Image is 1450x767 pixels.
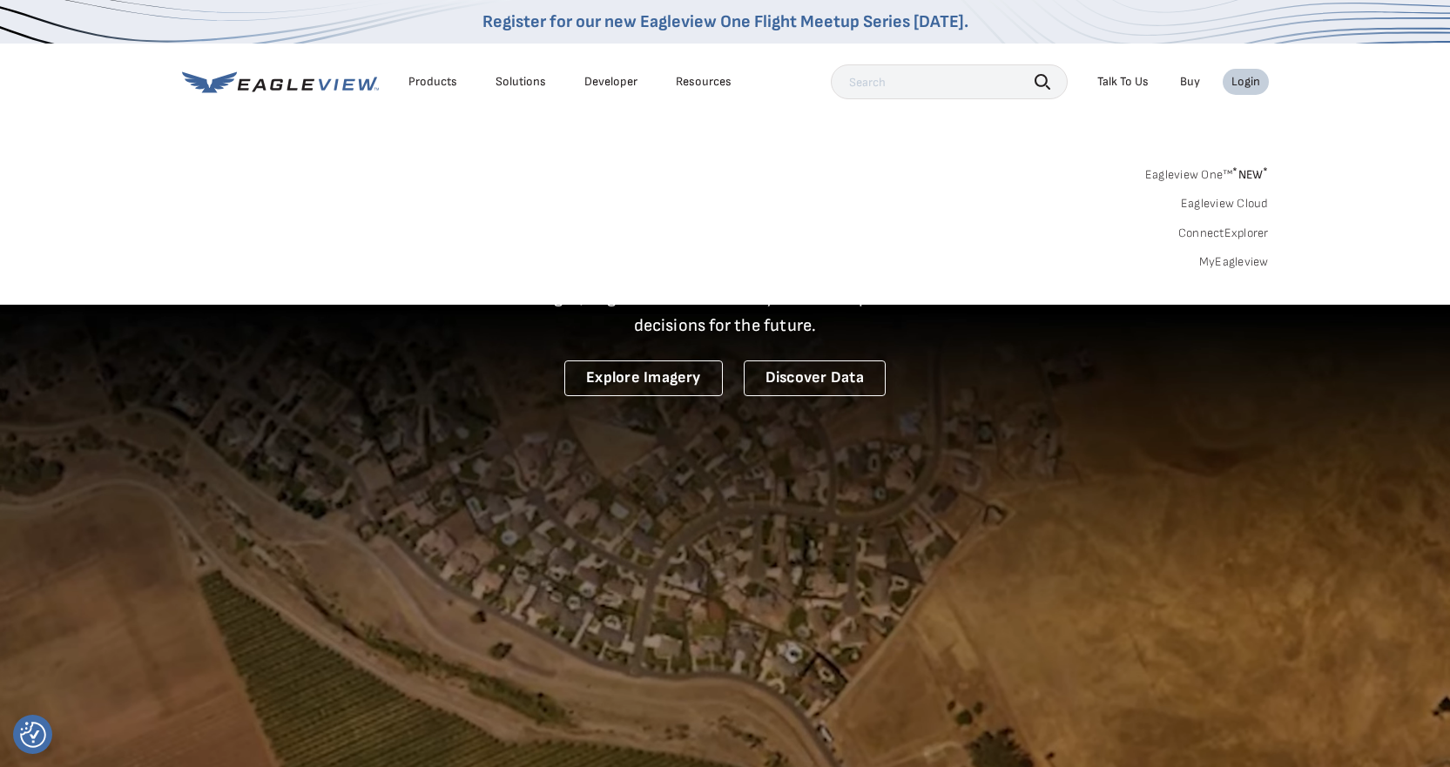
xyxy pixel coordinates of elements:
[676,74,732,90] div: Resources
[744,360,886,396] a: Discover Data
[1199,254,1269,270] a: MyEagleview
[1097,74,1149,90] div: Talk To Us
[564,360,723,396] a: Explore Imagery
[408,74,457,90] div: Products
[1231,74,1260,90] div: Login
[1178,225,1269,241] a: ConnectExplorer
[831,64,1068,99] input: Search
[584,74,637,90] a: Developer
[1232,167,1268,182] span: NEW
[1145,162,1269,182] a: Eagleview One™*NEW*
[1181,196,1269,212] a: Eagleview Cloud
[1180,74,1200,90] a: Buy
[20,722,46,748] img: Revisit consent button
[482,11,968,32] a: Register for our new Eagleview One Flight Meetup Series [DATE].
[496,74,546,90] div: Solutions
[20,722,46,748] button: Consent Preferences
